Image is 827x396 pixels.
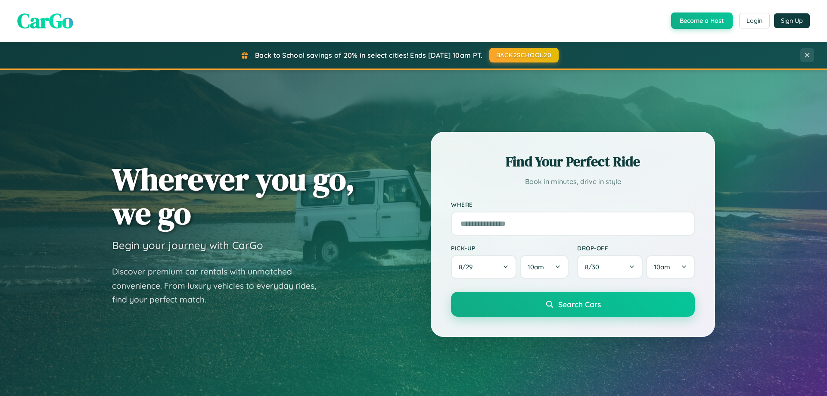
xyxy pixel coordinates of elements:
h3: Begin your journey with CarGo [112,239,263,252]
span: Back to School savings of 20% in select cities! Ends [DATE] 10am PT. [255,51,482,59]
button: 10am [646,255,695,279]
p: Book in minutes, drive in style [451,175,695,188]
p: Discover premium car rentals with unmatched convenience. From luxury vehicles to everyday rides, ... [112,265,327,307]
span: 10am [528,263,544,271]
button: 8/29 [451,255,516,279]
span: 8 / 29 [459,263,477,271]
button: Login [739,13,770,28]
button: Search Cars [451,292,695,317]
span: CarGo [17,6,73,35]
h2: Find Your Perfect Ride [451,152,695,171]
h1: Wherever you go, we go [112,162,355,230]
button: Sign Up [774,13,810,28]
button: 10am [520,255,569,279]
span: Search Cars [558,299,601,309]
label: Drop-off [577,244,695,252]
button: 8/30 [577,255,643,279]
button: Become a Host [671,12,733,29]
button: BACK2SCHOOL20 [489,48,559,62]
span: 8 / 30 [585,263,603,271]
label: Where [451,201,695,208]
label: Pick-up [451,244,569,252]
span: 10am [654,263,670,271]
